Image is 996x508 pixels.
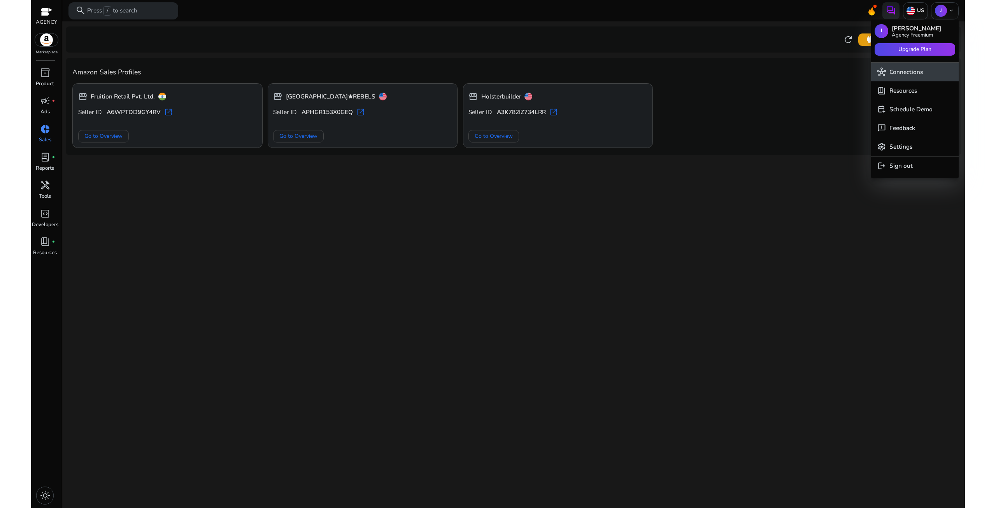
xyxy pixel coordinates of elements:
span: calendar_add_on [877,105,886,114]
p: [PERSON_NAME] [892,24,941,33]
span: logout [877,162,886,170]
p: Feedback [889,124,915,132]
button: Upgrade Plan [875,43,955,55]
span: book_4 [877,86,886,95]
p: Connections [889,68,923,76]
p: J [875,24,888,38]
p: Resources [889,86,917,95]
span: settings [877,142,886,151]
span: feedback [877,124,886,132]
p: Schedule Demo [889,105,933,114]
span: hub [877,68,886,76]
span: Upgrade Plan [898,45,931,53]
p: Agency Freemium [892,33,941,38]
p: Settings [889,142,912,151]
p: Sign out [889,162,913,170]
